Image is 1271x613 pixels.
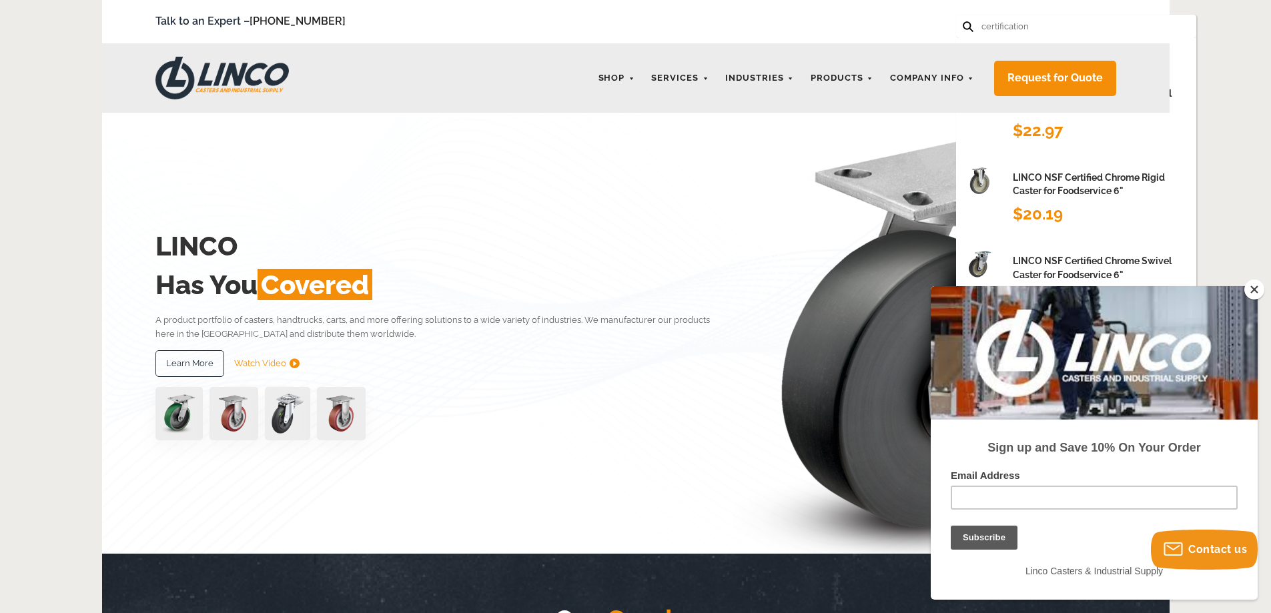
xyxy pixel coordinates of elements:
[20,183,307,199] label: Email Address
[290,358,300,368] img: subtract.png
[57,155,270,168] strong: Sign up and Save 10% On Your Order
[592,65,642,91] a: Shop
[317,387,366,440] img: capture-59611-removebg-preview-1.png
[1097,13,1116,30] a: 0
[719,65,801,91] a: Industries
[1188,543,1247,556] span: Contact us
[95,279,232,290] span: Linco Casters & Industrial Supply
[804,65,880,91] a: Products
[645,65,715,91] a: Services
[155,13,346,31] span: Talk to an Expert –
[956,241,1196,325] a: LINCO NSF Certified Chrome Swivel Caster for Foodservice 6" LINCO NSF Certified Chrome Swivel Cas...
[155,313,730,342] p: A product portfolio of casters, handtrucks, carts, and more offering solutions to a wide variety ...
[980,15,1098,38] input: Search
[1110,12,1115,22] span: 0
[20,239,87,263] input: Subscribe
[1151,530,1258,570] button: Contact us
[265,387,310,440] img: lvwpp200rst849959jpg-30522-removebg-preview-1.png
[155,265,730,304] h2: Has You
[155,227,730,265] h2: LINCO
[1013,254,1186,281] h1: LINCO NSF Certified Chrome Swivel Caster for Foodservice 6"
[155,387,203,440] img: pn3orx8a-94725-1-1-.png
[1013,204,1063,223] span: $20.19
[956,157,1196,241] a: LINCO NSF Certified Chrome Rigid Caster for Foodservice 6" LINCO NSF Certified Chrome Rigid Caste...
[1013,121,1063,140] span: $22.97
[1013,171,1186,198] h1: LINCO NSF Certified Chrome Rigid Caster for Foodservice 6"
[155,350,224,377] a: Learn More
[155,57,289,99] img: LINCO CASTERS & INDUSTRIAL SUPPLY
[883,65,981,91] a: Company Info
[1244,279,1264,299] button: Close
[250,15,346,27] a: [PHONE_NUMBER]
[956,73,1196,157] a: LINCO NSF Certified Chrome Swivel Caster for Foodservice 5" LINCO NSF Certified Chrome Swivel Cas...
[15,20,81,44] button: Subscribe
[209,387,258,440] img: capture-59611-removebg-preview-1.png
[956,38,1196,73] div: Product Results
[258,269,372,300] span: Covered
[733,113,1116,554] img: linco_caster
[994,61,1116,96] a: Request for Quote
[234,350,300,377] a: Watch Video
